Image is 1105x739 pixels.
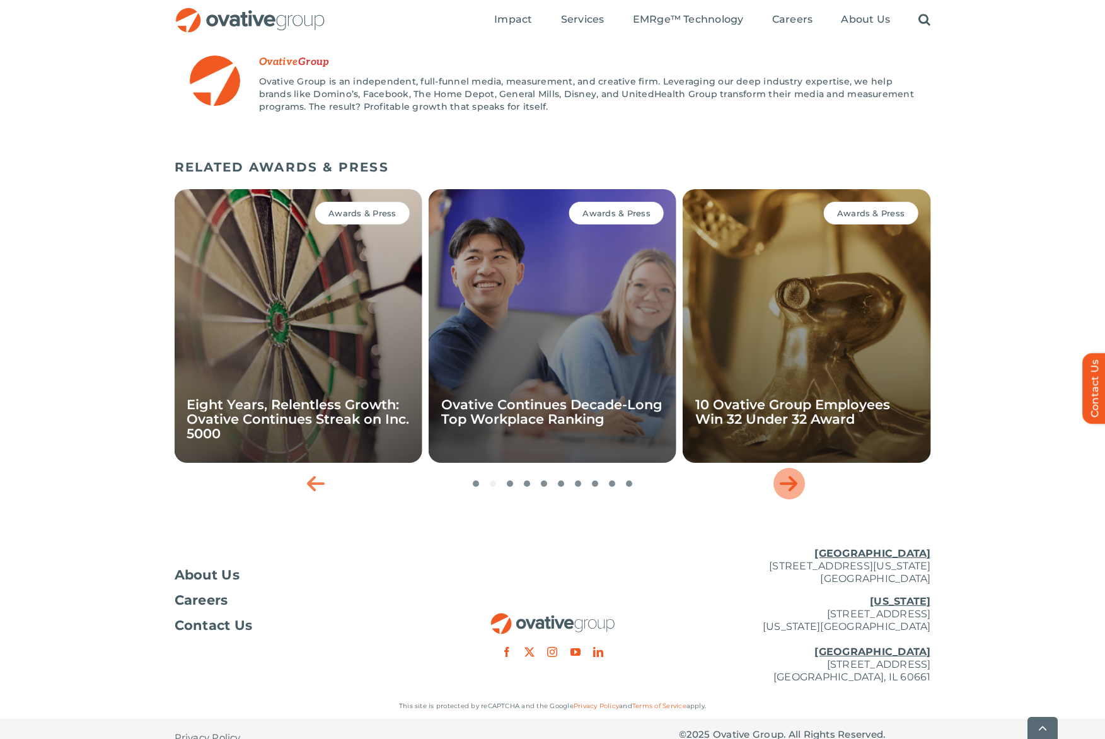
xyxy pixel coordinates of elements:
a: Search [918,13,930,27]
a: instagram [547,647,557,657]
a: OG_Full_horizontal_RGB [175,6,326,18]
a: 10 Ovative Group Employees Win 32 Under 32 Award [695,397,890,427]
a: youtube [570,647,581,657]
span: Go to slide 2 [490,480,496,487]
a: Impact [494,13,532,27]
a: About Us [841,13,890,27]
a: Contact Us [175,619,427,632]
a: Careers [175,594,427,607]
div: 5 / 10 [683,189,930,463]
a: About Us [175,569,427,581]
nav: Footer Menu [175,569,427,632]
span: Go to slide 1 [473,480,479,487]
a: Terms of Service [632,702,686,710]
span: Go to slide 5 [541,480,547,487]
span: Go to slide 8 [592,480,598,487]
span: Last Name [298,56,329,68]
span: Careers [772,13,813,26]
a: Privacy Policy [574,702,619,710]
p: This site is protected by reCAPTCHA and the Google and apply. [175,700,931,713]
a: Services [561,13,605,27]
span: Go to slide 10 [626,480,632,487]
p: Ovative Group is an independent, full-funnel media, measurement, and creative firm. Leveraging ou... [259,75,916,113]
a: Careers [772,13,813,27]
u: [GEOGRAPHIC_DATA] [814,646,930,658]
u: [US_STATE] [870,595,930,607]
a: linkedin [593,647,603,657]
a: twitter [524,647,535,657]
span: First Name [259,56,298,68]
a: Ovative Continues Decade-Long Top Workplace Ranking [441,397,662,427]
span: Impact [494,13,532,26]
span: Go to slide 4 [524,480,530,487]
p: [STREET_ADDRESS] [US_STATE][GEOGRAPHIC_DATA] [STREET_ADDRESS] [GEOGRAPHIC_DATA], IL 60661 [679,595,931,684]
span: Go to slide 7 [575,480,581,487]
span: Services [561,13,605,26]
span: Careers [175,594,228,607]
span: Go to slide 3 [507,480,513,487]
a: Eight Years, Relentless Growth: Ovative Continues Streak on Inc. 5000 [187,397,409,441]
span: About Us [841,13,890,26]
div: Next slide [773,468,805,499]
span: Go to slide 6 [558,480,564,487]
span: EMRge™ Technology [633,13,744,26]
span: Go to slide 9 [609,480,615,487]
div: 3 / 10 [174,189,422,463]
div: Previous slide [301,468,332,499]
a: OG_Full_horizontal_RGB [490,612,616,624]
a: EMRge™ Technology [633,13,744,27]
a: facebook [502,647,512,657]
span: About Us [175,569,240,581]
u: [GEOGRAPHIC_DATA] [814,547,930,559]
h5: RELATED AWARDS & PRESS [175,160,931,175]
span: Contact Us [175,619,253,632]
p: [STREET_ADDRESS][US_STATE] [GEOGRAPHIC_DATA] [679,547,931,585]
div: 4 / 10 [429,189,676,463]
